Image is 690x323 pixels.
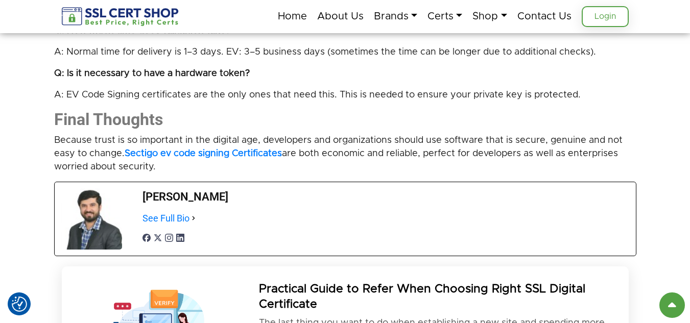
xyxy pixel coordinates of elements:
button: Consent Preferences [12,296,27,312]
a: Shop [472,6,507,27]
img: social network icon [142,234,151,242]
a: Contact Us [517,6,572,27]
p: A: EV Code Signing certificates are the only ones that need this. This is needed to ensure your p... [54,88,636,102]
a: Sectigo ev code signing Certificates [125,149,282,158]
a: twitterUrl [154,231,162,243]
a: facebookPageUrl [142,231,151,243]
a: Home [278,6,307,27]
a: See Full Bio [189,211,198,225]
a: See Full Bio [142,211,189,225]
a: About Us [317,6,364,27]
img: sslcertshop-logo [62,7,180,26]
img: author avatar [61,188,122,250]
strong: Q: Is it necessary to have a hardware token? [54,69,250,78]
h2: Practical Guide to Refer When Choosing Right SSL Digital Certificate [259,282,618,312]
strong: Final Thoughts [54,110,163,129]
img: social network icon [165,234,173,242]
a: linkedinUrl [176,231,184,243]
a: Certs [427,6,462,27]
p: A: Normal time for delivery is 1–3 days. EV: 3–5 business days (sometimes the time can be longer ... [54,45,636,59]
img: Revisit consent button [12,296,27,312]
a: Brands [374,6,417,27]
a: Login [582,6,629,27]
a: instagramUrl [165,231,173,243]
img: social network icon [154,234,162,242]
p: Because trust is so important in the digital age, developers and organizations should use softwar... [54,134,636,173]
span: [PERSON_NAME] [142,188,228,205]
img: social network icon [176,234,184,242]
